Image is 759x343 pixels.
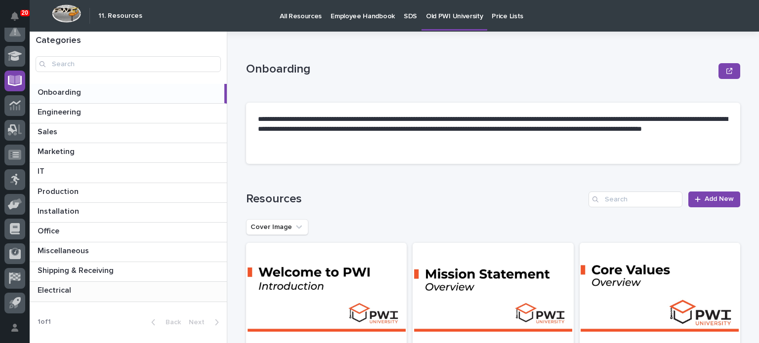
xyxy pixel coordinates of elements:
button: Back [143,318,185,327]
p: Onboarding [246,62,715,76]
button: Next [185,318,227,327]
input: Search [589,191,682,207]
input: Search [36,56,221,72]
p: Production [38,185,81,196]
p: Shipping & Receiving [38,264,116,275]
a: ITIT [30,163,227,183]
h1: Resources [246,192,585,206]
span: Next [189,318,211,327]
a: MarketingMarketing [30,143,227,163]
a: ElectricalElectrical [30,282,227,302]
a: OnboardingOnboarding [30,84,227,104]
div: Notifications20 [12,12,25,28]
a: OfficeOffice [30,223,227,242]
p: Miscellaneous [38,244,91,256]
p: Installation [38,205,81,216]
span: Add New [705,194,734,203]
p: 20 [22,9,28,16]
a: MiscellaneousMiscellaneous [30,242,227,262]
p: IT [38,165,46,176]
p: Engineering [38,106,83,117]
h1: Categories [36,36,221,46]
a: Shipping & ReceivingShipping & Receiving [30,262,227,282]
p: Marketing [38,145,77,156]
a: InstallationInstallation [30,203,227,223]
p: Sales [38,125,59,137]
a: EngineeringEngineering [30,104,227,123]
img: Workspace Logo [52,4,81,23]
a: Add New [688,191,740,207]
p: Electrical [38,284,73,295]
p: Office [38,225,61,236]
button: Cover Image [246,219,308,235]
button: Notifications [4,6,25,27]
a: SalesSales [30,123,227,143]
p: Onboarding [38,86,83,97]
span: Back [160,318,181,327]
h2: 11. Resources [98,12,142,20]
a: ProductionProduction [30,183,227,203]
p: 1 of 1 [30,310,59,334]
